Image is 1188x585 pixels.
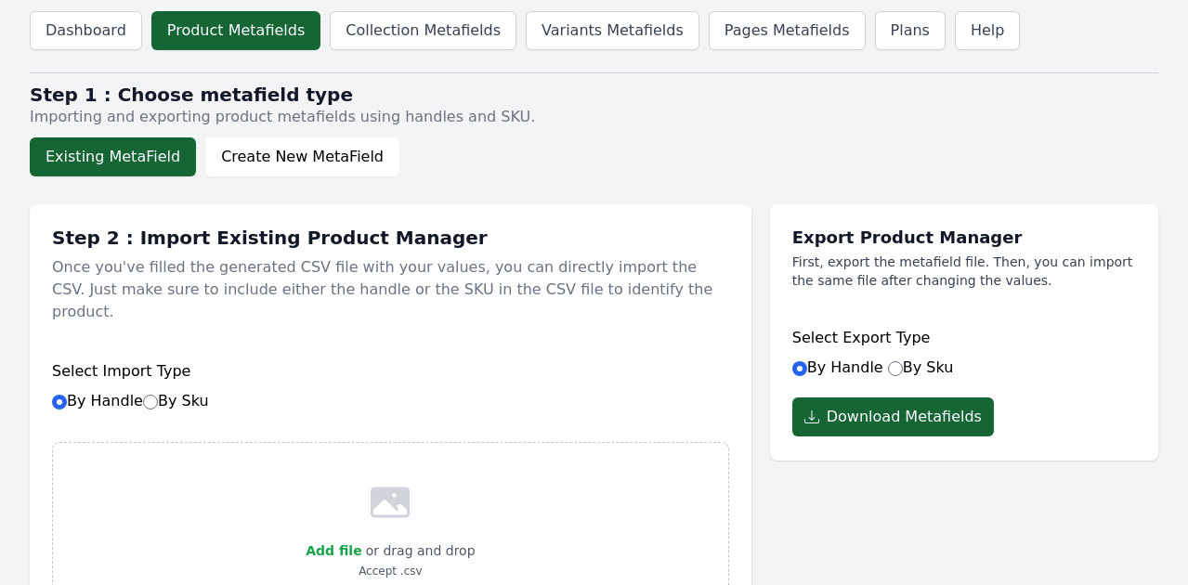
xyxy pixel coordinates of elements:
[30,11,142,50] a: Dashboard
[792,227,1136,249] h1: Export Product Manager
[792,327,1136,349] h6: Select Export Type
[526,11,699,50] a: Variants Metafields
[792,358,883,376] label: By Handle
[330,11,516,50] a: Collection Metafields
[143,392,209,409] label: By Sku
[888,358,954,376] label: By Sku
[143,395,158,409] input: By Sku
[30,84,1158,106] h2: Step 1 : Choose metafield type
[52,360,729,383] h6: Select Import Type
[709,11,866,50] a: Pages Metafields
[792,397,994,436] button: Download Metafields
[792,361,807,376] input: By Handle
[52,392,209,409] label: By Handle
[888,361,903,376] input: By Sku
[52,227,729,249] h1: Step 2 : Import Existing Product Manager
[306,562,475,580] p: Accept .csv
[362,539,476,562] p: or drag and drop
[151,11,320,50] a: Product Metafields
[52,249,729,331] p: Once you've filled the generated CSV file with your values, you can directly import the CSV. Just...
[205,137,399,176] button: Create New MetaField
[875,11,946,50] a: Plans
[52,395,67,409] input: By HandleBy Sku
[306,543,361,558] span: Add file
[792,253,1136,290] p: First, export the metafield file. Then, you can import the same file after changing the values.
[30,106,1158,128] p: Importing and exporting product metafields using handles and SKU.
[955,11,1020,50] a: Help
[30,137,196,176] button: Existing MetaField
